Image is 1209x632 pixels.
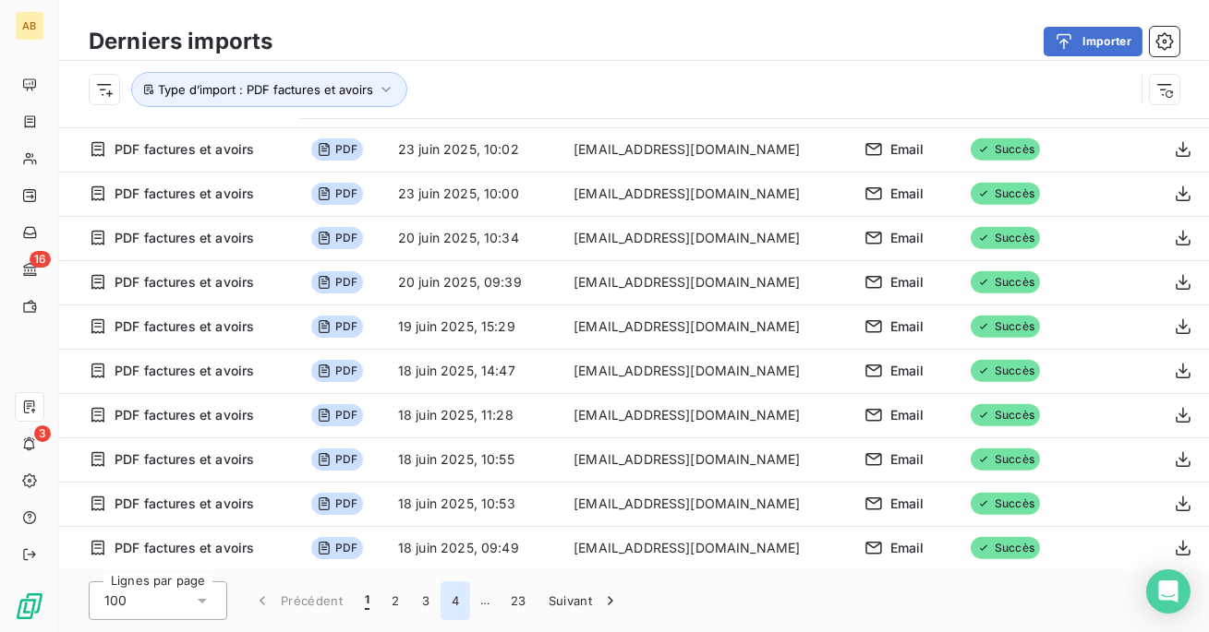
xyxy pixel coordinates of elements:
[971,138,1040,161] span: Succès
[562,172,853,216] td: [EMAIL_ADDRESS][DOMAIN_NAME]
[562,349,853,393] td: [EMAIL_ADDRESS][DOMAIN_NAME]
[311,537,363,559] span: PDF
[971,404,1040,426] span: Succès
[562,482,853,526] td: [EMAIL_ADDRESS][DOMAIN_NAME]
[387,482,562,526] td: 18 juin 2025, 10:53
[311,271,363,293] span: PDF
[890,317,925,336] span: Email
[411,581,441,620] button: 3
[890,185,925,203] span: Email
[115,229,254,247] span: PDF factures et avoirs
[311,448,363,471] span: PDF
[890,362,925,380] span: Email
[971,316,1040,338] span: Succès
[365,591,369,610] span: 1
[1044,27,1143,56] button: Importer
[500,581,538,620] button: 23
[890,450,925,469] span: Email
[441,581,470,620] button: 4
[971,183,1040,205] span: Succès
[562,437,853,482] td: [EMAIL_ADDRESS][DOMAIN_NAME]
[381,581,410,620] button: 2
[387,393,562,437] td: 18 juin 2025, 11:28
[387,437,562,482] td: 18 juin 2025, 10:55
[890,273,925,292] span: Email
[387,349,562,393] td: 18 juin 2025, 14:47
[34,425,51,442] span: 3
[115,406,254,424] span: PDF factures et avoirs
[971,537,1040,559] span: Succès
[971,271,1040,293] span: Succès
[311,493,363,515] span: PDF
[562,304,853,349] td: [EMAIL_ADDRESS][DOMAIN_NAME]
[115,185,254,203] span: PDF factures et avoirs
[971,227,1040,249] span: Succès
[890,406,925,424] span: Email
[115,317,254,336] span: PDF factures et avoirs
[971,493,1040,515] span: Succès
[131,72,407,107] button: Type d’import : PDF factures et avoirs
[562,393,853,437] td: [EMAIL_ADDRESS][DOMAIN_NAME]
[890,229,925,247] span: Email
[971,448,1040,471] span: Succès
[387,304,562,349] td: 19 juin 2025, 15:29
[890,140,925,159] span: Email
[89,25,272,58] h3: Derniers imports
[115,450,254,469] span: PDF factures et avoirs
[311,360,363,382] span: PDF
[387,216,562,260] td: 20 juin 2025, 10:34
[387,526,562,570] td: 18 juin 2025, 09:49
[311,227,363,249] span: PDF
[104,591,127,610] span: 100
[971,360,1040,382] span: Succès
[890,495,925,513] span: Email
[538,581,631,620] button: Suivant
[115,273,254,292] span: PDF factures et avoirs
[890,539,925,557] span: Email
[15,11,44,41] div: AB
[115,539,254,557] span: PDF factures et avoirs
[15,591,44,621] img: Logo LeanPay
[115,140,254,159] span: PDF factures et avoirs
[387,260,562,304] td: 20 juin 2025, 09:39
[562,216,853,260] td: [EMAIL_ADDRESS][DOMAIN_NAME]
[354,581,381,620] button: 1
[242,581,354,620] button: Précédent
[115,495,254,513] span: PDF factures et avoirs
[311,183,363,205] span: PDF
[311,404,363,426] span: PDF
[1146,569,1191,614] div: Open Intercom Messenger
[30,251,51,268] span: 16
[115,362,254,380] span: PDF factures et avoirs
[562,127,853,172] td: [EMAIL_ADDRESS][DOMAIN_NAME]
[387,172,562,216] td: 23 juin 2025, 10:00
[387,127,562,172] td: 23 juin 2025, 10:02
[562,260,853,304] td: [EMAIL_ADDRESS][DOMAIN_NAME]
[158,82,373,97] span: Type d’import : PDF factures et avoirs
[562,526,853,570] td: [EMAIL_ADDRESS][DOMAIN_NAME]
[311,138,363,161] span: PDF
[470,586,500,615] span: …
[311,316,363,338] span: PDF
